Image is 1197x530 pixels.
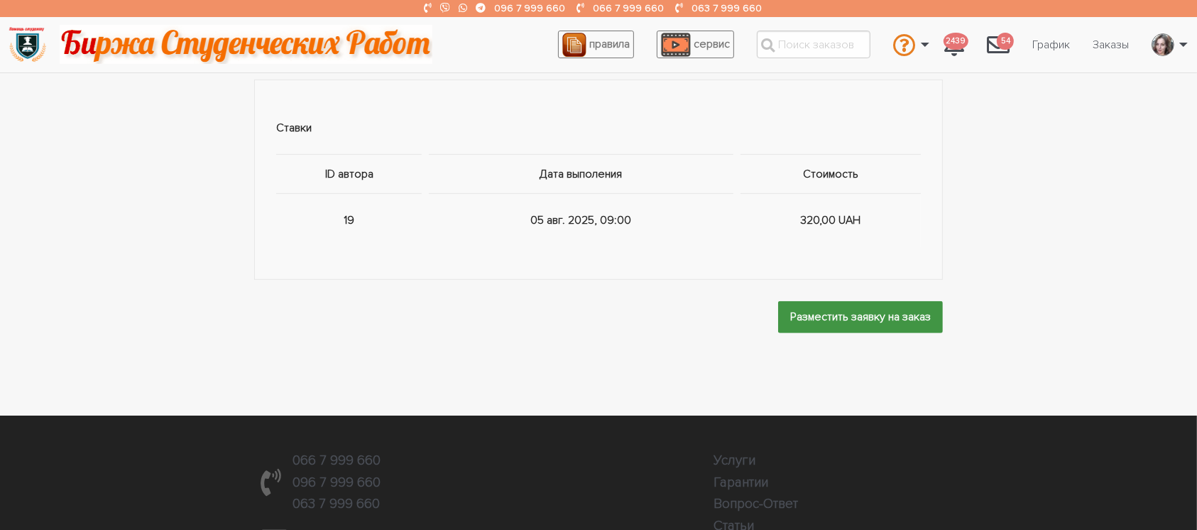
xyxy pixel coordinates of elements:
[276,193,425,247] td: 19
[1021,31,1081,58] a: График
[60,25,432,64] img: motto-2ce64da2796df845c65ce8f9480b9c9d679903764b3ca6da4b6de107518df0fe.gif
[714,452,755,469] a: Услуги
[1152,33,1174,56] img: received_10206909621377559.jpeg
[1081,31,1140,58] a: Заказы
[293,495,380,512] a: 063 7 999 660
[692,2,762,14] a: 063 7 999 660
[293,452,381,469] a: 066 7 999 660
[558,31,634,58] a: правила
[276,102,921,155] td: Ставки
[593,2,664,14] a: 066 7 999 660
[589,37,630,51] span: правила
[562,33,586,57] img: agreement_icon-feca34a61ba7f3d1581b08bc946b2ec1ccb426f67415f344566775c155b7f62c.png
[694,37,730,51] span: сервис
[737,193,921,247] td: 320,00 UAH
[425,154,736,193] th: Дата выполения
[778,301,943,333] input: Разместить заявку на заказ
[737,154,921,193] th: Стоимость
[933,26,975,64] a: 2439
[425,193,736,247] td: 05 авг. 2025, 09:00
[276,154,425,193] th: ID автора
[757,31,870,58] input: Поиск заказов
[293,474,381,491] a: 096 7 999 660
[714,495,798,512] a: Вопрос-Ответ
[661,33,691,57] img: play_icon-49f7f135c9dc9a03216cfdbccbe1e3994649169d890fb554cedf0eac35a01ba8.png
[944,33,968,50] span: 2439
[714,474,768,491] a: Гарантии
[997,33,1014,50] span: 54
[8,25,47,64] img: logo-135dea9cf721667cc4ddb0c1795e3ba8b7f362e3d0c04e2cc90b931989920324.png
[494,2,565,14] a: 096 7 999 660
[657,31,734,58] a: сервис
[975,26,1021,64] a: 54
